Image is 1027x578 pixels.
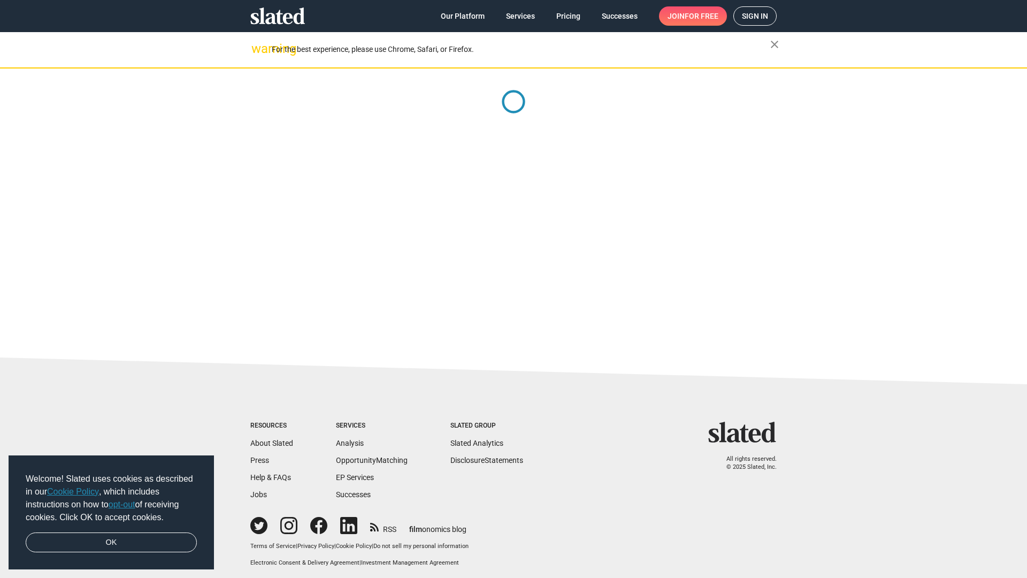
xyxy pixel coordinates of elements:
[359,559,361,566] span: |
[556,6,580,26] span: Pricing
[250,543,296,550] a: Terms of Service
[336,439,364,447] a: Analysis
[659,6,727,26] a: Joinfor free
[715,455,777,471] p: All rights reserved. © 2025 Slated, Inc.
[685,6,718,26] span: for free
[450,422,523,430] div: Slated Group
[250,439,293,447] a: About Slated
[251,42,264,55] mat-icon: warning
[548,6,589,26] a: Pricing
[109,500,135,509] a: opt-out
[450,456,523,465] a: DisclosureStatements
[742,7,768,25] span: Sign in
[336,490,371,499] a: Successes
[441,6,485,26] span: Our Platform
[370,518,396,535] a: RSS
[250,559,359,566] a: Electronic Consent & Delivery Agreement
[336,543,372,550] a: Cookie Policy
[768,38,781,51] mat-icon: close
[602,6,638,26] span: Successes
[409,516,466,535] a: filmonomics blog
[506,6,535,26] span: Services
[432,6,493,26] a: Our Platform
[250,473,291,482] a: Help & FAQs
[450,439,503,447] a: Slated Analytics
[409,525,422,534] span: film
[250,490,267,499] a: Jobs
[47,487,99,496] a: Cookie Policy
[361,559,459,566] a: Investment Management Agreement
[668,6,718,26] span: Join
[9,455,214,570] div: cookieconsent
[336,456,408,465] a: OpportunityMatching
[26,473,197,524] span: Welcome! Slated uses cookies as described in our , which includes instructions on how to of recei...
[296,543,297,550] span: |
[733,6,777,26] a: Sign in
[297,543,334,550] a: Privacy Policy
[372,543,373,550] span: |
[250,456,269,465] a: Press
[250,422,293,430] div: Resources
[336,473,374,482] a: EP Services
[497,6,543,26] a: Services
[26,533,197,553] a: dismiss cookie message
[272,42,770,57] div: For the best experience, please use Chrome, Safari, or Firefox.
[334,543,336,550] span: |
[593,6,646,26] a: Successes
[373,543,469,551] button: Do not sell my personal information
[336,422,408,430] div: Services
